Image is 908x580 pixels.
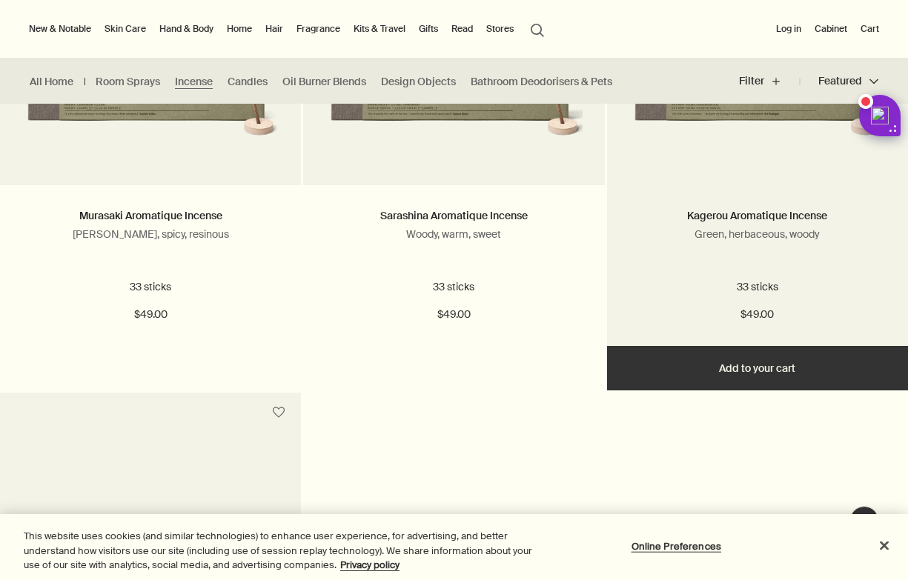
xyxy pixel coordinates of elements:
a: Hand & Body [156,20,216,38]
a: All Home [30,75,73,89]
button: Add to your cart - $49.00 [607,346,908,390]
a: Fragrance [294,20,343,38]
button: Open search [524,15,551,43]
button: Close [868,529,901,561]
span: $49.00 [740,306,774,324]
a: Room Sprays [96,75,160,89]
button: Featured [800,64,878,99]
a: Candles [228,75,268,89]
button: Live Assistance [849,506,879,536]
p: [PERSON_NAME], spicy, resinous [22,227,279,241]
p: Woody, warm, sweet [325,227,582,241]
div: This website uses cookies (and similar technologies) to enhance user experience, for advertising,... [24,529,545,573]
a: Home [224,20,255,38]
span: $49.00 [134,306,168,324]
button: Cart [858,20,882,38]
a: Incense [175,75,213,89]
button: New & Notable [26,20,94,38]
button: Log in [773,20,804,38]
a: More information about your privacy, opens in a new tab [340,559,400,571]
a: Kits & Travel [351,20,408,38]
button: Filter [739,64,800,99]
p: Green, herbaceous, woody [629,227,886,241]
a: Kagerou Aromatique Incense [687,209,827,222]
a: Bathroom Deodorisers & Pets [471,75,612,89]
a: Gifts [416,20,441,38]
a: Murasaki Aromatique Incense [79,209,222,222]
a: Oil Burner Blends [282,75,366,89]
a: Sarashina Aromatique Incense [380,209,528,222]
button: Stores [483,20,517,38]
a: Cabinet [812,20,850,38]
button: Online Preferences, Opens the preference center dialog [630,531,723,561]
a: Skin Care [102,20,149,38]
button: Save to cabinet [265,399,292,426]
a: Hair [262,20,286,38]
span: $49.00 [437,306,471,324]
a: Read [448,20,476,38]
a: Design Objects [381,75,456,89]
